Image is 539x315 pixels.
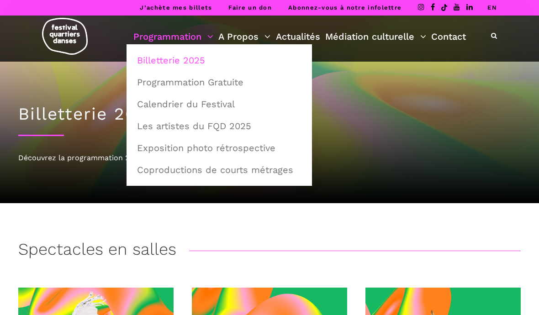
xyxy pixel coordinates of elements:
[18,152,521,164] div: Découvrez la programmation 2025 du Festival Quartiers Danses !
[18,240,176,262] h3: Spectacles en salles
[42,18,88,55] img: logo-fqd-med
[132,159,307,180] a: Coproductions de courts métrages
[218,29,270,44] a: A Propos
[325,29,426,44] a: Médiation culturelle
[276,29,320,44] a: Actualités
[140,4,212,11] a: J’achète mes billets
[18,104,521,124] h1: Billetterie 2025
[133,29,213,44] a: Programmation
[132,137,307,158] a: Exposition photo rétrospective
[132,94,307,115] a: Calendrier du Festival
[431,29,466,44] a: Contact
[228,4,272,11] a: Faire un don
[288,4,402,11] a: Abonnez-vous à notre infolettre
[132,72,307,93] a: Programmation Gratuite
[132,115,307,136] a: Les artistes du FQD 2025
[132,50,307,71] a: Billetterie 2025
[487,4,497,11] a: EN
